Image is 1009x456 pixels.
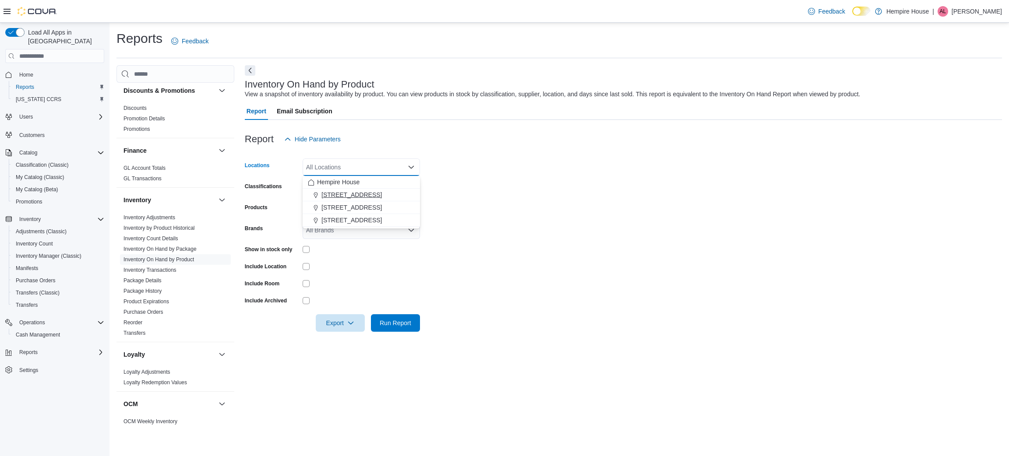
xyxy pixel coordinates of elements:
span: Catalog [16,147,104,158]
input: Dark Mode [852,7,871,16]
a: Transfers [12,300,41,310]
h3: Discounts & Promotions [123,86,195,95]
a: Cash Management [12,330,64,340]
button: Finance [123,146,215,155]
a: Feedback [804,3,849,20]
button: Catalog [16,147,41,158]
span: Hempire House [317,178,360,186]
button: Transfers (Classic) [9,287,108,299]
button: Export [316,314,365,332]
span: Users [16,112,104,122]
a: Product Expirations [123,298,169,305]
button: Inventory [217,195,227,205]
img: Cova [18,7,57,16]
span: Purchase Orders [123,309,163,316]
a: Loyalty Adjustments [123,369,170,375]
span: Report [247,102,266,120]
span: Operations [16,317,104,328]
span: Inventory On Hand by Product [123,256,194,263]
a: Package Details [123,277,162,284]
label: Include Archived [245,297,287,304]
span: Home [19,71,33,78]
button: Users [16,112,36,122]
button: Loyalty [217,349,227,360]
span: GL Account Totals [123,165,166,172]
span: Promotions [123,126,150,133]
span: AL [940,6,946,17]
label: Locations [245,162,270,169]
a: Inventory Manager (Classic) [12,251,85,261]
a: Promotions [12,196,46,207]
button: Reports [9,81,108,93]
h3: Inventory On Hand by Product [245,79,374,90]
a: Manifests [12,263,42,274]
span: My Catalog (Classic) [12,172,104,182]
span: OCM Weekly Inventory [123,418,177,425]
label: Classifications [245,183,282,190]
button: Classification (Classic) [9,159,108,171]
button: Inventory Manager (Classic) [9,250,108,262]
span: Export [321,314,360,332]
span: [STREET_ADDRESS] [321,216,382,224]
button: Settings [2,364,108,376]
button: Inventory [123,196,215,204]
button: Hide Parameters [281,130,344,148]
label: Brands [245,225,263,232]
span: Transfers [123,330,145,337]
span: Cash Management [12,330,104,340]
span: Transfers (Classic) [12,288,104,298]
span: Reorder [123,319,142,326]
span: Package Details [123,277,162,284]
span: My Catalog (Classic) [16,174,64,181]
span: Classification (Classic) [16,161,69,168]
a: Customers [16,130,48,140]
span: Settings [16,365,104,375]
span: Feedback [182,37,208,46]
button: Purchase Orders [9,274,108,287]
button: Discounts & Promotions [123,86,215,95]
span: Promotion Details [123,115,165,122]
span: Users [19,113,33,120]
span: Inventory Count Details [123,235,178,242]
h3: Inventory [123,196,151,204]
button: Promotions [9,196,108,208]
label: Include Location [245,263,286,270]
button: Next [245,65,255,76]
a: Inventory On Hand by Package [123,246,197,252]
a: Transfers (Classic) [12,288,63,298]
a: Purchase Orders [123,309,163,315]
p: Hempire House [886,6,929,17]
span: [STREET_ADDRESS] [321,190,382,199]
button: Hempire House [303,176,420,189]
span: Reports [12,82,104,92]
div: View a snapshot of inventory availability by product. You can view products in stock by classific... [245,90,861,99]
h3: Report [245,134,274,144]
span: Catalog [19,149,37,156]
button: Cash Management [9,329,108,341]
h3: Loyalty [123,350,145,359]
button: Close list of options [408,164,415,171]
span: My Catalog (Beta) [16,186,58,193]
span: Inventory Adjustments [123,214,175,221]
span: Reports [16,347,104,358]
a: Reports [12,82,38,92]
span: [US_STATE] CCRS [16,96,61,103]
a: Discounts [123,105,147,111]
a: Adjustments (Classic) [12,226,70,237]
span: Run Report [380,319,411,327]
span: Inventory Transactions [123,267,176,274]
a: Inventory by Product Historical [123,225,195,231]
div: Loyalty [116,367,234,391]
span: Home [16,69,104,80]
h3: OCM [123,400,138,408]
span: Settings [19,367,38,374]
a: My Catalog (Classic) [12,172,68,182]
span: Transfers [12,300,104,310]
button: Run Report [371,314,420,332]
span: Discounts [123,105,147,112]
a: Reorder [123,319,142,326]
button: My Catalog (Classic) [9,171,108,183]
button: OCM [123,400,215,408]
button: Loyalty [123,350,215,359]
span: Hide Parameters [295,135,341,144]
